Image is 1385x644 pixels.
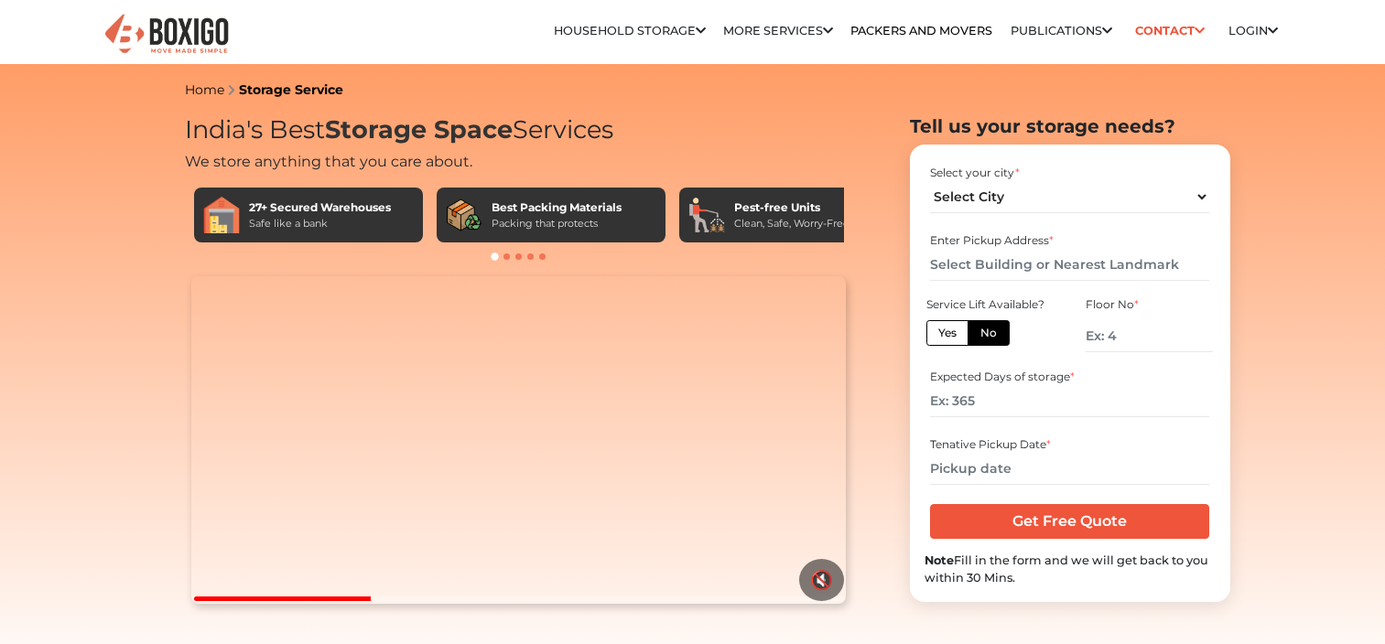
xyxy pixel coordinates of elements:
[926,296,1053,313] div: Service Lift Available?
[688,197,725,233] img: Pest-free Units
[930,385,1209,417] input: Ex: 365
[968,320,1010,346] label: No
[249,216,391,231] div: Safe like a bank
[930,453,1209,485] input: Pickup date
[103,12,231,57] img: Boxigo
[203,197,240,233] img: 27+ Secured Warehouses
[930,232,1209,249] div: Enter Pickup Address
[930,369,1209,385] div: Expected Days of storage
[185,153,472,170] span: We store anything that you care about.
[239,81,343,98] a: Storage Service
[930,436,1209,453] div: Tenative Pickup Date
[1086,320,1212,352] input: Ex: 4
[492,199,622,216] div: Best Packing Materials
[1228,24,1278,38] a: Login
[925,553,954,567] b: Note
[925,552,1216,586] div: Fill in the form and we will get back to you within 30 Mins.
[850,24,992,38] a: Packers and Movers
[492,216,622,231] div: Packing that protects
[1011,24,1112,38] a: Publications
[930,504,1209,539] input: Get Free Quote
[185,81,224,98] a: Home
[734,199,849,216] div: Pest-free Units
[191,276,846,604] video: Your browser does not support the video tag.
[910,115,1230,137] h2: Tell us your storage needs?
[185,115,853,145] h1: India's Best Services
[723,24,833,38] a: More services
[1086,296,1212,313] div: Floor No
[734,216,849,231] div: Clean, Safe, Worry-Free
[446,197,482,233] img: Best Packing Materials
[930,249,1209,281] input: Select Building or Nearest Landmark
[1130,16,1211,45] a: Contact
[930,165,1209,181] div: Select your city
[325,114,513,145] span: Storage Space
[249,199,391,216] div: 27+ Secured Warehouses
[926,320,968,346] label: Yes
[554,24,706,38] a: Household Storage
[799,559,844,601] button: 🔇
